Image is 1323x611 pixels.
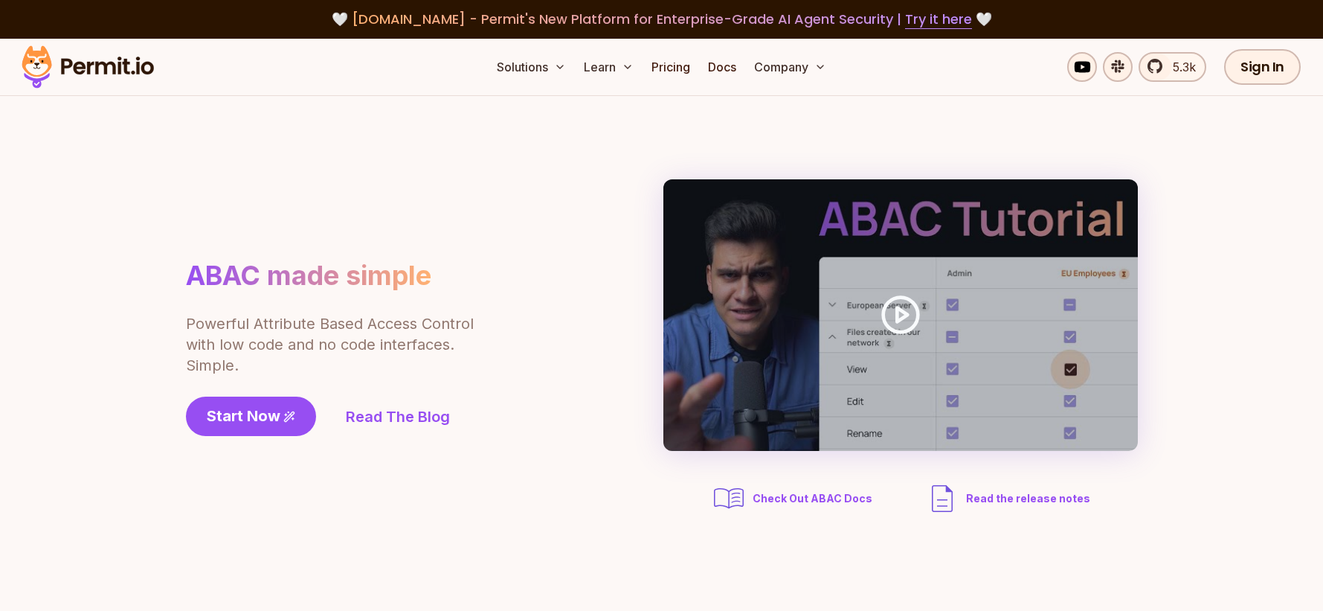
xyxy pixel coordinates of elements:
[578,52,640,82] button: Learn
[186,313,476,376] p: Powerful Attribute Based Access Control with low code and no code interfaces. Simple.
[1224,49,1301,85] a: Sign In
[352,10,972,28] span: [DOMAIN_NAME] - Permit's New Platform for Enterprise-Grade AI Agent Security |
[711,481,877,516] a: Check Out ABAC Docs
[753,491,872,506] span: Check Out ABAC Docs
[1164,58,1196,76] span: 5.3k
[702,52,742,82] a: Docs
[491,52,572,82] button: Solutions
[711,481,747,516] img: abac docs
[186,259,431,292] h1: ABAC made simple
[646,52,696,82] a: Pricing
[36,9,1287,30] div: 🤍 🤍
[924,481,1090,516] a: Read the release notes
[207,406,280,426] span: Start Now
[186,397,316,436] a: Start Now
[905,10,972,29] a: Try it here
[346,406,450,427] a: Read The Blog
[1139,52,1206,82] a: 5.3k
[748,52,832,82] button: Company
[924,481,960,516] img: description
[966,491,1090,506] span: Read the release notes
[15,42,161,92] img: Permit logo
